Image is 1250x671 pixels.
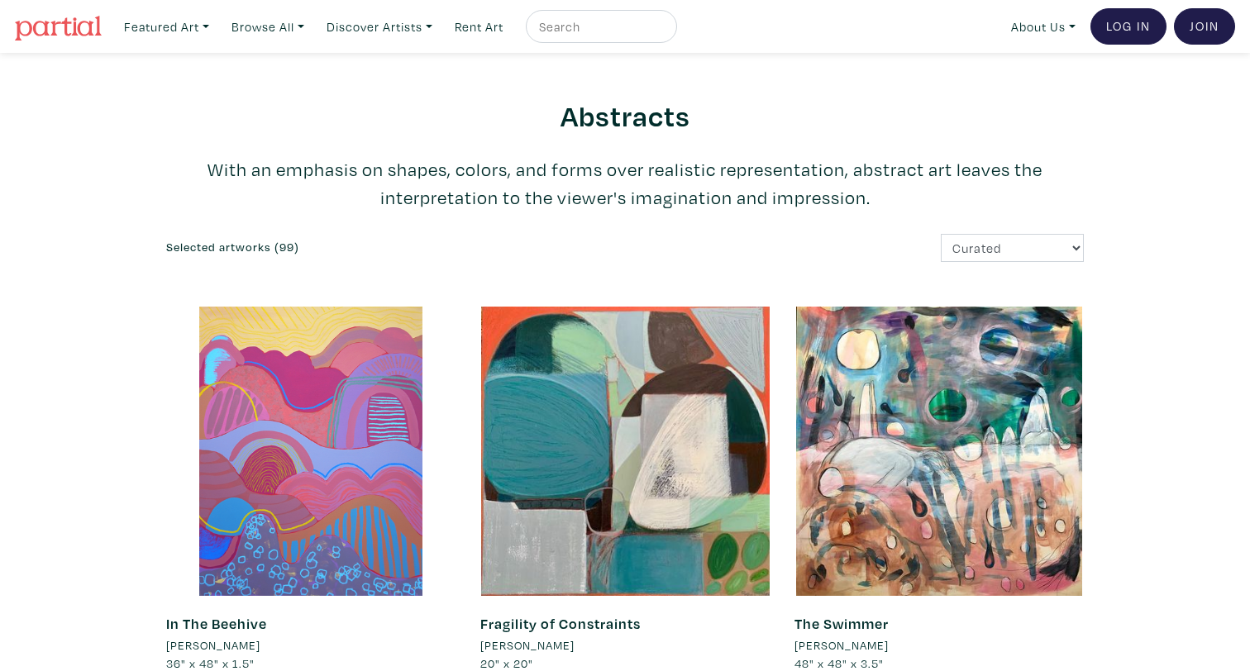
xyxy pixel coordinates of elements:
[319,10,440,44] a: Discover Artists
[480,636,770,654] a: [PERSON_NAME]
[794,636,889,654] li: [PERSON_NAME]
[537,17,661,37] input: Search
[166,98,1084,133] h2: Abstracts
[166,636,456,654] a: [PERSON_NAME]
[224,10,312,44] a: Browse All
[1090,8,1167,45] a: Log In
[794,614,889,633] a: The Swimmer
[794,655,884,671] span: 48" x 48" x 3.5"
[1174,8,1235,45] a: Join
[166,614,267,633] a: In The Beehive
[166,240,613,255] h6: Selected artworks (99)
[447,10,511,44] a: Rent Art
[480,614,641,633] a: Fragility of Constraints
[480,636,575,654] li: [PERSON_NAME]
[1004,10,1083,44] a: About Us
[480,655,533,671] span: 20" x 20"
[117,10,217,44] a: Featured Art
[166,155,1084,212] p: With an emphasis on shapes, colors, and forms over realistic representation, abstract art leaves ...
[794,636,1084,654] a: [PERSON_NAME]
[166,655,255,671] span: 36" x 48" x 1.5"
[166,636,260,654] li: [PERSON_NAME]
